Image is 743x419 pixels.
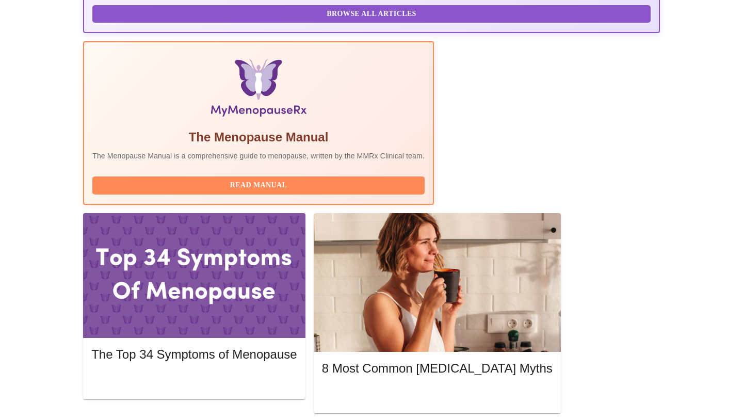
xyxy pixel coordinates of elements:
[322,386,553,405] button: Read More
[322,390,555,399] a: Read More
[92,129,425,146] h5: The Menopause Manual
[92,5,651,23] button: Browse All Articles
[92,9,653,18] a: Browse All Articles
[102,375,286,388] span: Read More
[103,179,414,192] span: Read Manual
[332,389,542,402] span: Read More
[92,151,425,161] p: The Menopause Manual is a comprehensive guide to menopause, written by the MMRx Clinical team.
[103,8,640,21] span: Browse All Articles
[92,176,425,195] button: Read Manual
[92,180,427,189] a: Read Manual
[91,376,299,384] a: Read More
[91,346,297,363] h5: The Top 34 Symptoms of Menopause
[145,59,372,121] img: Menopause Manual
[91,372,297,390] button: Read More
[322,360,553,377] h5: 8 Most Common [MEDICAL_DATA] Myths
